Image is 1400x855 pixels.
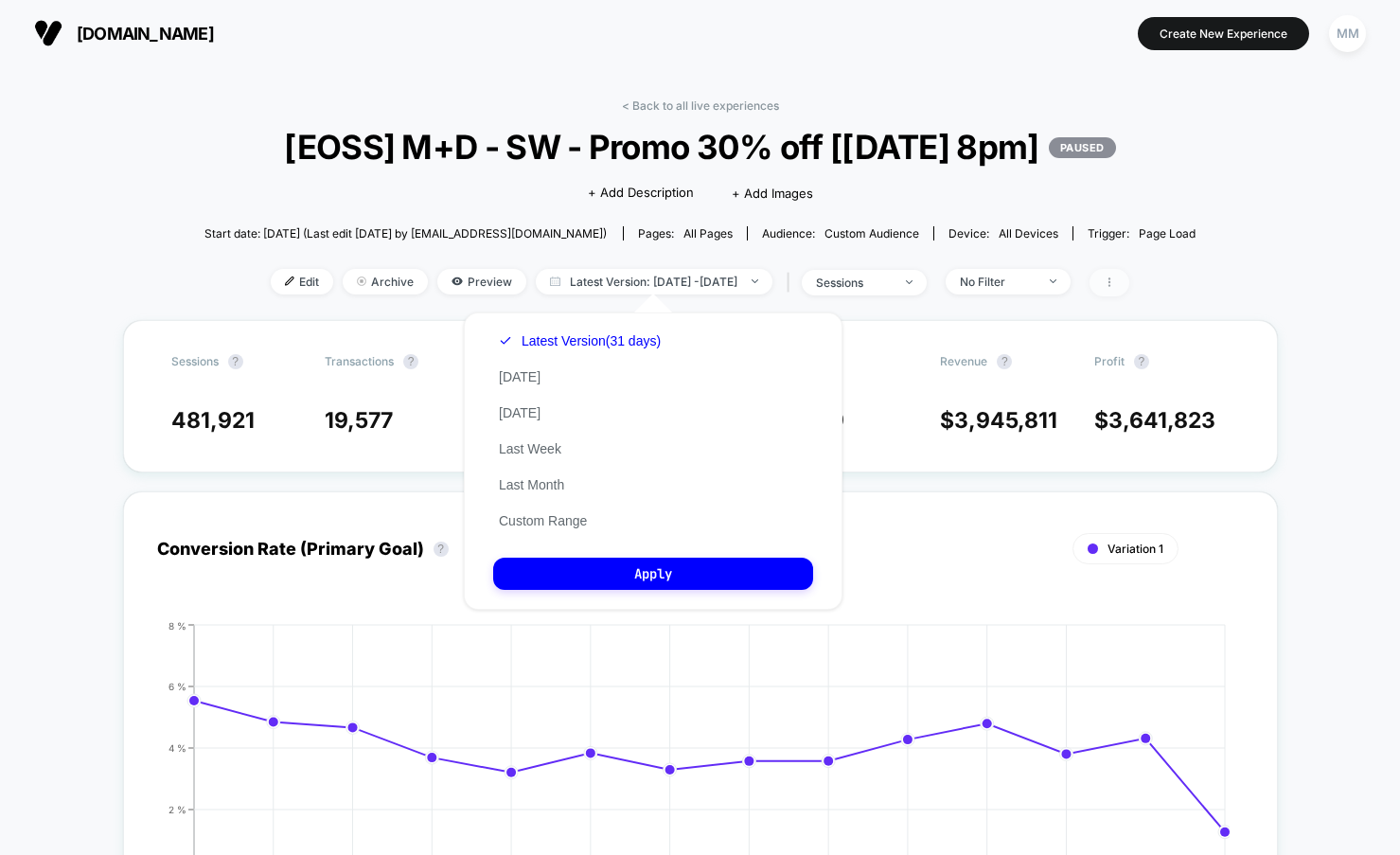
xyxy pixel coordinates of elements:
[171,407,255,434] span: 481,921
[752,279,758,283] img: end
[588,184,694,203] span: + Add Description
[493,332,666,349] button: Latest Version(31 days)
[493,476,570,493] button: Last Month
[732,186,813,201] span: + Add Images
[782,269,802,296] span: |
[493,368,546,385] button: [DATE]
[325,354,394,368] span: Transactions
[824,226,919,240] span: Custom Audience
[254,127,1146,167] span: [EOSS] M+D - SW - Promo 30% off [[DATE] 8pm]
[816,276,892,290] div: sessions
[493,404,546,421] button: [DATE]
[168,619,186,631] tspan: 8 %
[77,24,214,44] span: [DOMAIN_NAME]
[1088,226,1196,240] div: Trigger:
[1138,17,1309,50] button: Create New Experience
[437,269,526,294] span: Preview
[493,512,593,529] button: Custom Range
[1108,542,1163,556] span: Variation 1
[493,558,813,590] button: Apply
[762,226,919,240] div: Audience:
[940,354,987,368] span: Revenue
[536,269,772,294] span: Latest Version: [DATE] - [DATE]
[999,226,1058,240] span: all devices
[1050,279,1056,283] img: end
[168,803,186,814] tspan: 2 %
[168,680,186,691] tspan: 6 %
[343,269,428,294] span: Archive
[638,226,733,240] div: Pages:
[933,226,1072,240] span: Device:
[204,226,607,240] span: Start date: [DATE] (Last edit [DATE] by [EMAIL_ADDRESS][DOMAIN_NAME])
[954,407,1057,434] span: 3,945,811
[1139,226,1196,240] span: Page Load
[228,354,243,369] button: ?
[622,98,779,113] a: < Back to all live experiences
[168,741,186,753] tspan: 4 %
[285,276,294,286] img: edit
[171,354,219,368] span: Sessions
[960,275,1036,289] div: No Filter
[28,18,220,48] button: [DOMAIN_NAME]
[434,542,449,557] button: ?
[357,276,366,286] img: end
[997,354,1012,369] button: ?
[34,19,62,47] img: Visually logo
[1094,407,1215,434] span: $
[1329,15,1366,52] div: MM
[325,407,393,434] span: 19,577
[271,269,333,294] span: Edit
[493,440,567,457] button: Last Week
[403,354,418,369] button: ?
[550,276,560,286] img: calendar
[1049,137,1116,158] p: PAUSED
[940,407,1057,434] span: $
[1094,354,1125,368] span: Profit
[1323,14,1372,53] button: MM
[683,226,733,240] span: all pages
[906,280,913,284] img: end
[1108,407,1215,434] span: 3,641,823
[1134,354,1149,369] button: ?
